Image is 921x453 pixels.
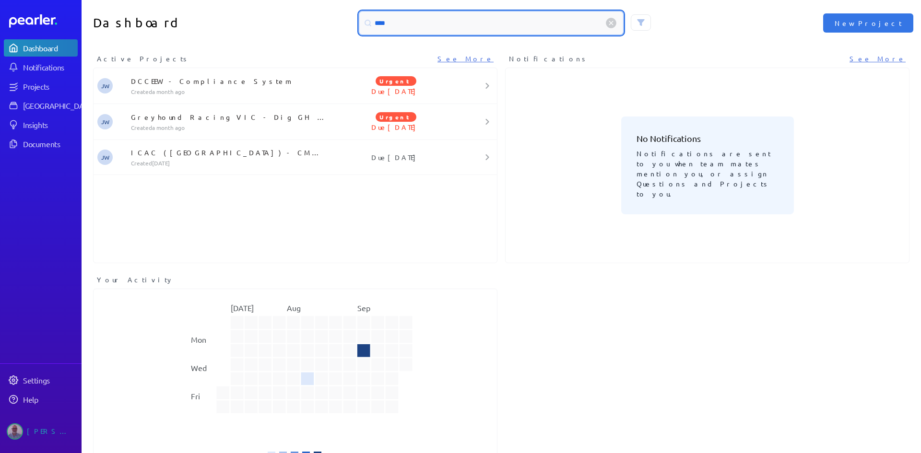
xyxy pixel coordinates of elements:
text: Sep [357,303,370,313]
span: Urgent [376,112,416,122]
a: See More [850,54,906,64]
a: Help [4,391,78,408]
span: Notifications [509,54,589,64]
span: Urgent [376,76,416,86]
div: Help [23,395,77,404]
text: Fri [191,391,200,401]
h3: No Notifications [637,132,779,145]
p: ICAC ([GEOGRAPHIC_DATA]) - CMS - Invitation to Supply [131,148,329,157]
p: Due [DATE] [329,152,463,162]
a: Documents [4,135,78,152]
div: Settings [23,375,77,385]
p: Due [DATE] [329,86,463,96]
p: Created a month ago [131,124,329,131]
a: Dashboard [9,14,78,28]
p: Notifications are sent to you when team mates mention you, or assign Questions and Projects to you. [637,145,779,199]
a: Dashboard [4,39,78,57]
div: [PERSON_NAME] [27,423,75,440]
div: [GEOGRAPHIC_DATA] [23,101,94,110]
text: Mon [191,335,206,344]
a: Projects [4,78,78,95]
button: New Project [823,13,913,33]
text: Aug [287,303,301,313]
span: Jeremy Williams [97,78,113,93]
a: Settings [4,372,78,389]
div: Insights [23,120,77,129]
text: [DATE] [231,303,254,313]
a: Notifications [4,58,78,76]
div: Dashboard [23,43,77,53]
span: Jeremy Williams [97,150,113,165]
a: Insights [4,116,78,133]
span: Your Activity [97,275,174,285]
p: Created a month ago [131,88,329,95]
a: [GEOGRAPHIC_DATA] [4,97,78,114]
a: See More [437,54,494,64]
p: Created [DATE] [131,159,329,167]
span: New Project [835,18,902,28]
div: Projects [23,81,77,91]
p: Due [DATE] [329,122,463,132]
span: Active Projects [97,54,190,64]
div: Notifications [23,62,77,72]
p: DCCEEW - Compliance System [131,76,329,86]
div: Documents [23,139,77,149]
a: Jason Riches's photo[PERSON_NAME] [4,419,78,443]
span: Jeremy Williams [97,114,113,129]
p: Greyhound Racing VIC - Dig GH Lifecyle Tracking [131,112,329,122]
text: Wed [191,363,207,372]
img: Jason Riches [7,423,23,440]
h1: Dashboard [93,12,292,35]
